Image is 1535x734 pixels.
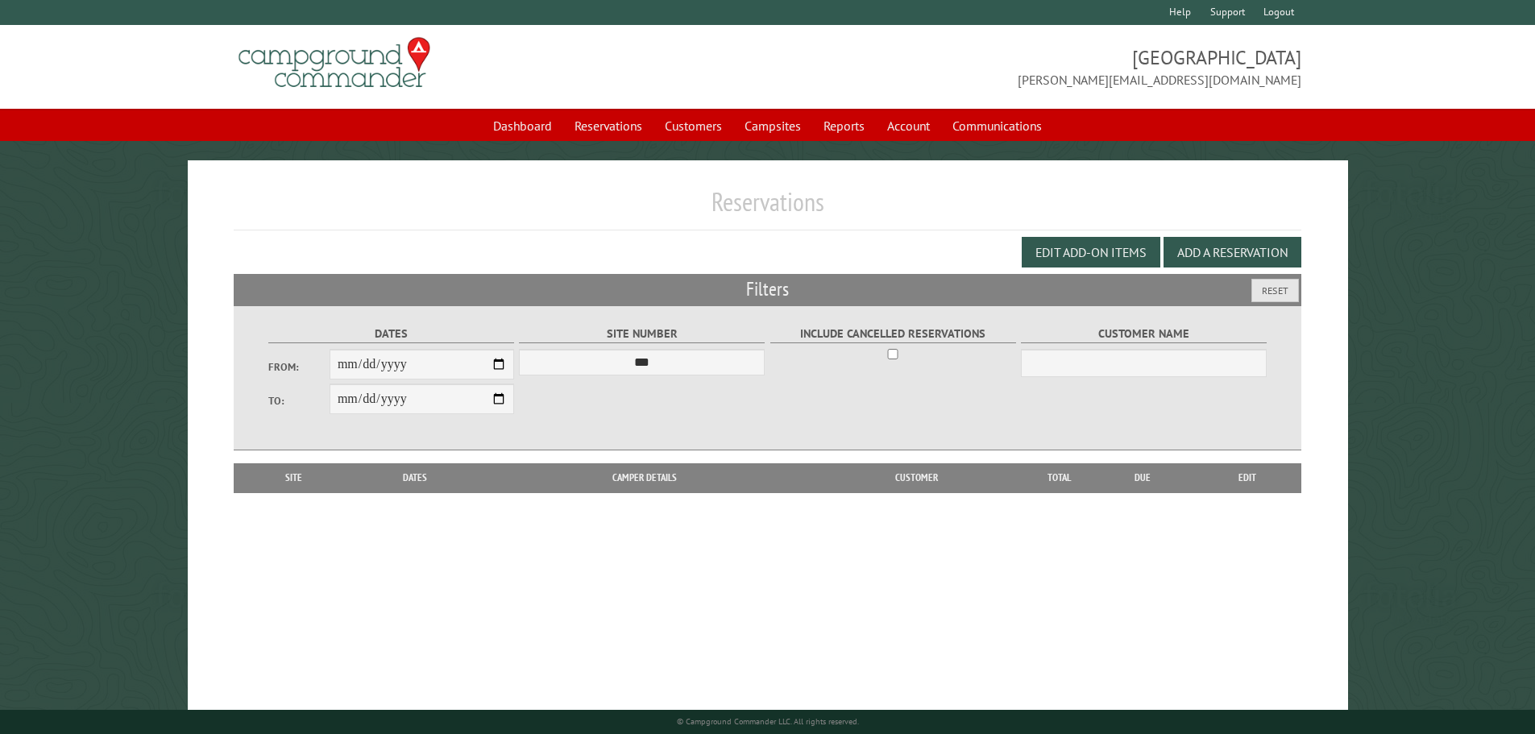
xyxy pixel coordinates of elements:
img: Campground Commander [234,31,435,94]
button: Add a Reservation [1164,237,1301,267]
th: Camper Details [484,463,805,492]
a: Customers [655,110,732,141]
h2: Filters [234,274,1302,305]
label: Dates [268,325,514,343]
label: Site Number [519,325,765,343]
button: Reset [1251,279,1299,302]
label: Include Cancelled Reservations [770,325,1016,343]
a: Reports [814,110,874,141]
th: Customer [805,463,1027,492]
label: From: [268,359,330,375]
a: Communications [943,110,1052,141]
th: Site [242,463,346,492]
th: Due [1092,463,1193,492]
th: Edit [1193,463,1302,492]
label: Customer Name [1021,325,1267,343]
small: © Campground Commander LLC. All rights reserved. [677,716,859,727]
a: Reservations [565,110,652,141]
label: To: [268,393,330,408]
a: Dashboard [483,110,562,141]
th: Total [1027,463,1092,492]
span: [GEOGRAPHIC_DATA] [PERSON_NAME][EMAIL_ADDRESS][DOMAIN_NAME] [768,44,1302,89]
th: Dates [346,463,484,492]
a: Account [877,110,940,141]
h1: Reservations [234,186,1302,230]
a: Campsites [735,110,811,141]
button: Edit Add-on Items [1022,237,1160,267]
